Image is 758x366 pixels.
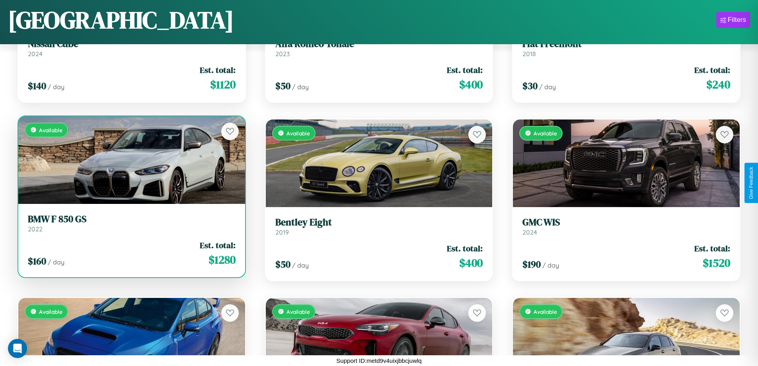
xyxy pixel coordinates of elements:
span: $ 1120 [210,76,236,92]
span: Available [286,130,310,137]
span: $ 50 [275,79,290,92]
span: / day [292,83,309,91]
h3: Fiat Freemont [522,38,730,50]
p: Support ID: metd9v4uixjbbcjuwlq [336,355,421,366]
span: Available [534,308,557,315]
div: Give Feedback [748,167,754,199]
span: Est. total: [200,239,236,251]
div: Filters [728,16,746,24]
span: 2018 [522,50,536,58]
span: 2022 [28,225,43,233]
a: Alfa Romeo Tonale2023 [275,38,483,58]
h3: Alfa Romeo Tonale [275,38,483,50]
span: $ 190 [522,258,541,271]
span: / day [48,258,64,266]
span: Available [286,308,310,315]
span: Est. total: [200,64,236,76]
div: Open Intercom Messenger [8,339,27,358]
span: $ 1520 [703,255,730,271]
a: Bentley Eight2019 [275,217,483,236]
span: / day [48,83,64,91]
span: $ 140 [28,79,46,92]
span: Est. total: [447,243,483,254]
span: $ 160 [28,254,46,268]
button: Filters [716,12,750,28]
a: GMC WIS2024 [522,217,730,236]
span: 2019 [275,228,289,236]
span: Est. total: [694,64,730,76]
h3: GMC WIS [522,217,730,228]
span: / day [292,261,309,269]
span: 2023 [275,50,290,58]
span: 2024 [28,50,43,58]
span: $ 50 [275,258,290,271]
span: Available [39,127,62,133]
span: $ 400 [459,76,483,92]
h3: Bentley Eight [275,217,483,228]
span: $ 240 [706,76,730,92]
span: Available [534,130,557,137]
span: $ 400 [459,255,483,271]
span: 2024 [522,228,537,236]
span: / day [539,83,556,91]
h3: Nissan Cube [28,38,236,50]
span: $ 30 [522,79,538,92]
span: $ 1280 [208,252,236,268]
h3: BMW F 850 GS [28,213,236,225]
span: Est. total: [694,243,730,254]
span: / day [542,261,559,269]
h1: [GEOGRAPHIC_DATA] [8,4,234,36]
a: BMW F 850 GS2022 [28,213,236,233]
span: Available [39,308,62,315]
a: Fiat Freemont2018 [522,38,730,58]
a: Nissan Cube2024 [28,38,236,58]
span: Est. total: [447,64,483,76]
